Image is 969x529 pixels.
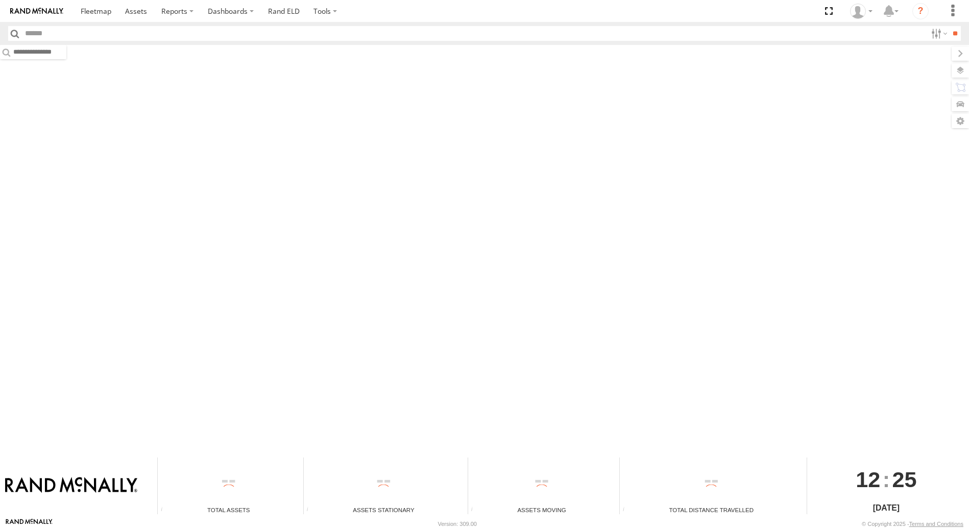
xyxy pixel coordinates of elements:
[620,506,803,514] div: Total Distance Travelled
[952,114,969,128] label: Map Settings
[856,458,880,501] span: 12
[10,8,63,15] img: rand-logo.svg
[927,26,949,41] label: Search Filter Options
[304,507,319,514] div: Total number of assets current stationary.
[158,506,299,514] div: Total Assets
[862,521,963,527] div: © Copyright 2025 -
[807,502,965,514] div: [DATE]
[468,506,616,514] div: Assets Moving
[304,506,464,514] div: Assets Stationary
[846,4,876,19] div: Gene Roberts
[912,3,929,19] i: ?
[892,458,916,501] span: 25
[468,507,483,514] div: Total number of assets current in transit.
[158,507,173,514] div: Total number of Enabled Assets
[909,521,963,527] a: Terms and Conditions
[438,521,477,527] div: Version: 309.00
[807,458,965,501] div: :
[620,507,635,514] div: Total distance travelled by all assets within specified date range and applied filters
[5,477,137,494] img: Rand McNally
[6,519,53,529] a: Visit our Website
